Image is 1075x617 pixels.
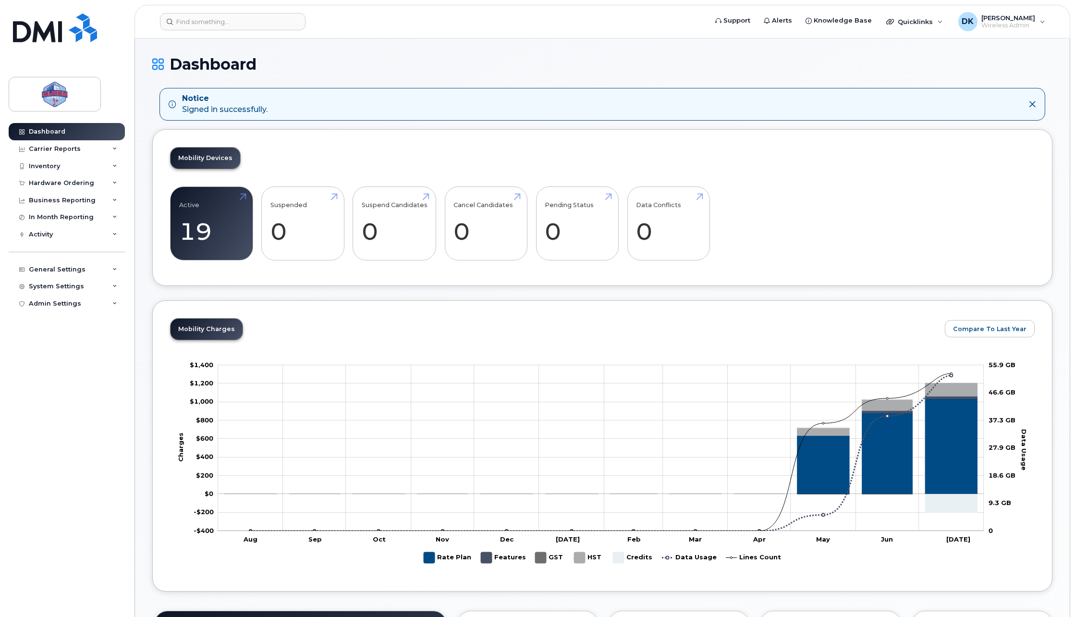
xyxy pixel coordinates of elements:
tspan: $600 [196,434,213,442]
tspan: Feb [627,535,641,543]
a: Mobility Charges [171,319,243,340]
a: Suspend Candidates 0 [362,192,428,255]
tspan: Aug [243,535,257,543]
a: Data Conflicts 0 [636,192,701,255]
g: $0 [196,453,213,460]
a: Suspended 0 [270,192,335,255]
tspan: 46.6 GB [989,388,1015,396]
tspan: -$400 [194,526,214,534]
g: $0 [190,360,213,368]
tspan: $1,000 [190,397,213,405]
tspan: 55.9 GB [989,360,1015,368]
g: $0 [196,434,213,442]
a: Pending Status 0 [545,192,610,255]
h1: Dashboard [152,56,1052,73]
g: Data Usage [662,548,717,567]
g: Credits [225,399,977,512]
tspan: $200 [196,471,213,479]
button: Compare To Last Year [945,320,1035,337]
tspan: Sep [308,535,322,543]
tspan: Mar [689,535,702,543]
tspan: Jun [881,535,893,543]
tspan: May [816,535,830,543]
tspan: Nov [436,535,449,543]
g: $0 [194,526,214,534]
tspan: 9.3 GB [989,499,1011,506]
g: HST [225,383,977,494]
tspan: $1,200 [190,379,213,387]
g: $0 [196,471,213,479]
g: Lines Count [726,548,781,567]
tspan: Apr [753,535,766,543]
a: Cancel Candidates 0 [453,192,518,255]
g: Legend [424,548,781,567]
tspan: 18.6 GB [989,471,1015,479]
tspan: Dec [500,535,514,543]
tspan: $400 [196,453,213,460]
tspan: 0 [989,526,993,534]
tspan: Charges [177,432,184,462]
g: Chart [177,360,1028,567]
g: Rate Plan [225,398,977,494]
g: Features [481,548,526,567]
tspan: $0 [205,490,213,497]
g: $0 [194,508,214,516]
span: Compare To Last Year [953,324,1026,333]
div: Signed in successfully. [182,93,268,115]
a: Active 19 [179,192,244,255]
g: Rate Plan [424,548,471,567]
g: $0 [196,416,213,423]
strong: Notice [182,93,268,104]
tspan: Oct [373,535,386,543]
g: GST [535,548,564,567]
g: HST [574,548,603,567]
g: Credits [613,548,652,567]
tspan: -$200 [194,508,214,516]
tspan: 37.3 GB [989,416,1015,423]
tspan: $1,400 [190,360,213,368]
g: $0 [190,397,213,405]
g: $0 [190,379,213,387]
tspan: [DATE] [556,535,580,543]
tspan: 27.9 GB [989,444,1015,451]
tspan: Data Usage [1020,429,1028,470]
a: Mobility Devices [171,148,240,169]
tspan: [DATE] [946,535,970,543]
tspan: $800 [196,416,213,423]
